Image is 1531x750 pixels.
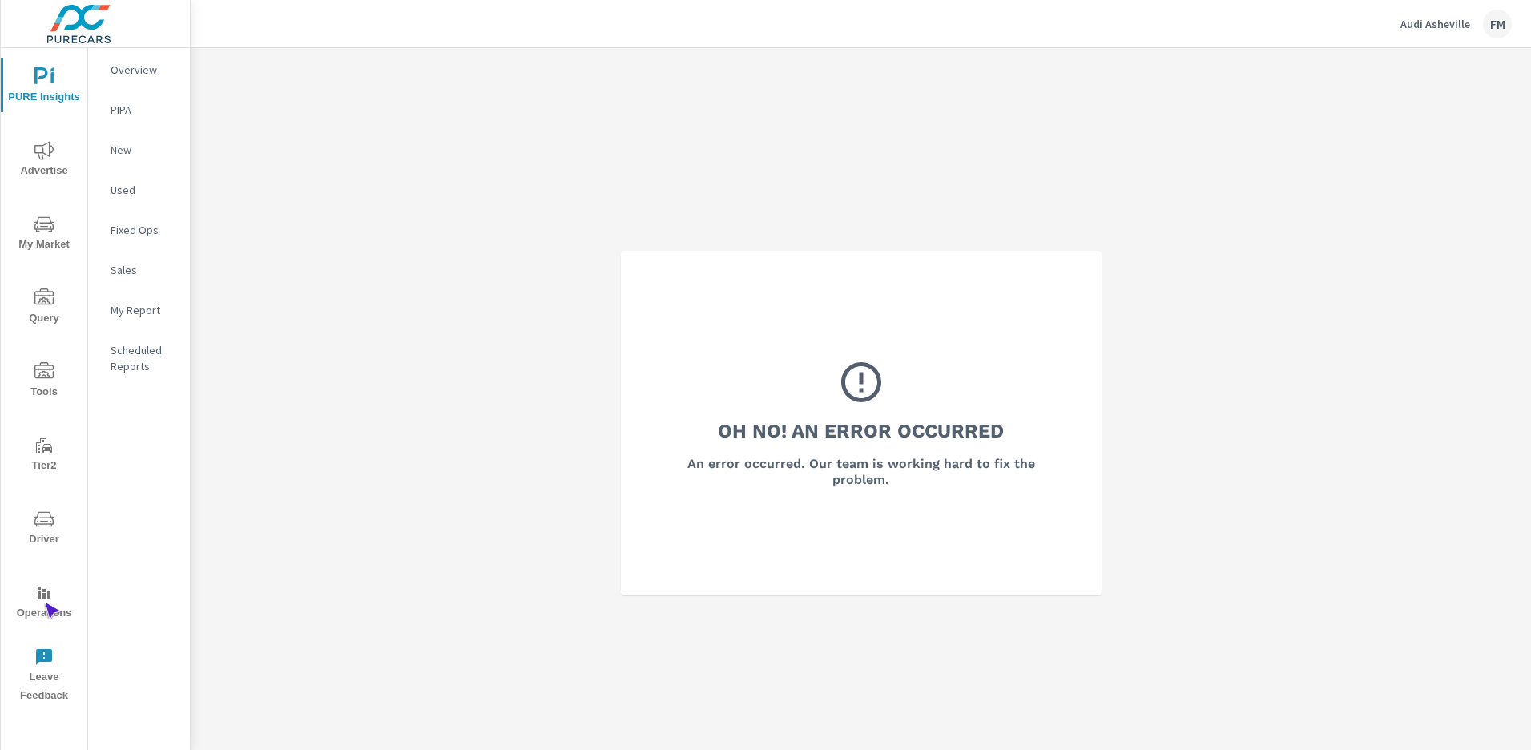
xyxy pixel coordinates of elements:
[88,178,190,202] div: Used
[6,510,83,549] span: Driver
[6,288,83,328] span: Query
[111,182,177,198] p: Used
[111,102,177,118] p: PIPA
[111,142,177,158] p: New
[6,362,83,401] span: Tools
[6,215,83,254] span: My Market
[88,98,190,122] div: PIPA
[1400,17,1470,31] p: Audi Asheville
[88,58,190,82] div: Overview
[1483,10,1512,38] div: FM
[6,141,83,180] span: Advertise
[6,436,83,475] span: Tier2
[664,456,1058,488] h6: An error occurred. Our team is working hard to fix the problem.
[88,138,190,162] div: New
[6,583,83,623] span: Operations
[88,298,190,322] div: My Report
[1,48,87,712] div: nav menu
[6,647,83,705] span: Leave Feedback
[111,222,177,238] p: Fixed Ops
[6,67,83,107] span: PURE Insights
[88,338,190,378] div: Scheduled Reports
[111,342,177,374] p: Scheduled Reports
[111,262,177,278] p: Sales
[88,218,190,242] div: Fixed Ops
[88,258,190,282] div: Sales
[111,302,177,318] p: My Report
[111,62,177,78] p: Overview
[718,417,1004,445] h3: Oh No! An Error Occurred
